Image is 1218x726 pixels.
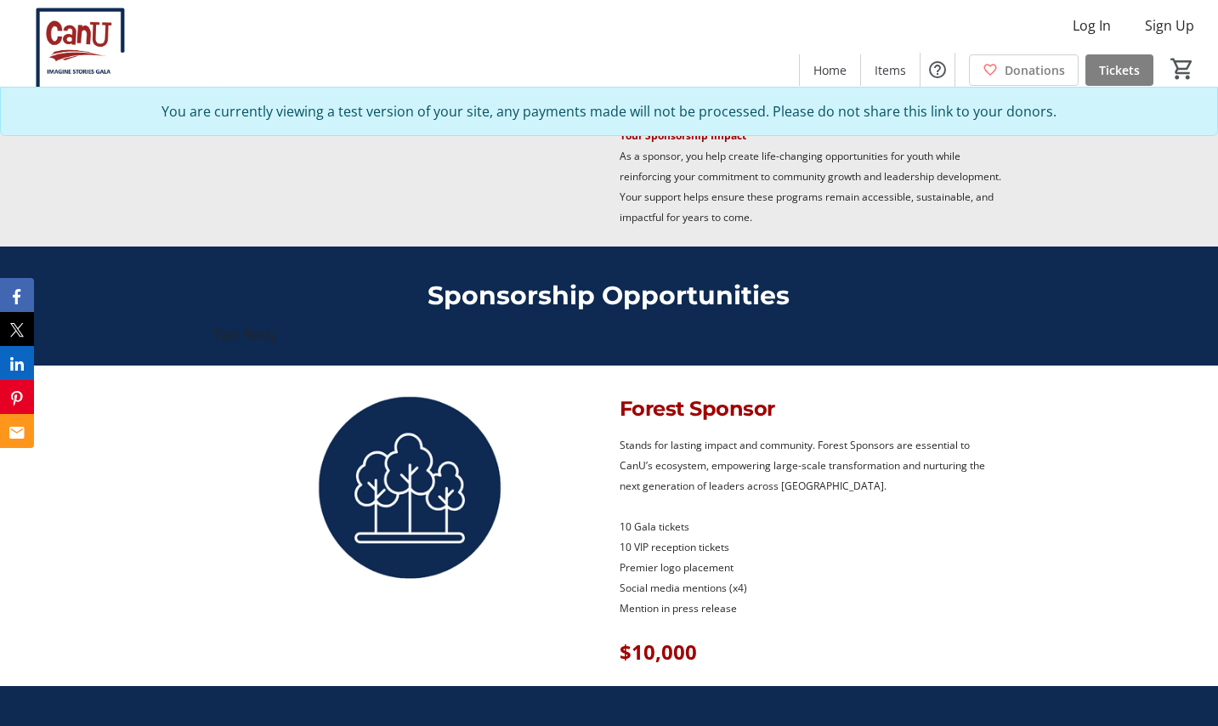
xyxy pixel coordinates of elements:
[620,581,747,595] span: Social media mentions (x4)
[969,54,1079,86] a: Donations
[620,519,689,534] span: 10 Gala tickets
[213,386,599,603] img: undefined
[620,396,775,421] span: Forest Sponsor
[1167,54,1198,84] button: Cart
[620,540,729,554] span: 10 VIP reception tickets
[1145,15,1194,36] span: Sign Up
[620,560,734,575] span: Premier logo placement
[620,638,697,666] strong: $10,000
[10,7,161,92] img: CanU Canada's Logo
[428,280,790,311] span: Sponsorship Opportunities
[1059,12,1125,39] button: Log In
[921,53,955,87] button: Help
[1073,15,1111,36] span: Log In
[1131,12,1208,39] button: Sign Up
[620,601,737,615] span: Mention in press release
[875,61,906,79] span: Items
[1005,61,1065,79] span: Donations
[1085,54,1153,86] a: Tickets
[813,61,847,79] span: Home
[800,54,860,86] a: Home
[1099,61,1140,79] span: Tickets
[861,54,920,86] a: Items
[620,438,985,493] span: Stands for lasting impact and community. Forest Sponsors are essential to CanU’s ecosystem, empow...
[213,325,1005,345] div: Text Body
[620,149,1001,224] span: As a sponsor, you help create life-changing opportunities for youth while reinforcing your commit...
